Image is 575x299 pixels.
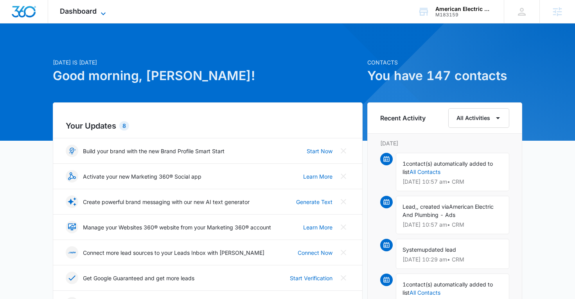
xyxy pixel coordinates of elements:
p: Activate your new Marketing 360® Social app [83,172,201,181]
h6: Recent Activity [380,113,426,123]
p: Connect more lead sources to your Leads Inbox with [PERSON_NAME] [83,249,264,257]
p: Build your brand with the new Brand Profile Smart Start [83,147,225,155]
p: Get Google Guaranteed and get more leads [83,274,194,282]
span: System [402,246,422,253]
p: [DATE] is [DATE] [53,58,363,66]
a: All Contacts [410,289,440,296]
span: 1 [402,160,406,167]
h1: Good morning, [PERSON_NAME]! [53,66,363,85]
p: [DATE] 10:29 am • CRM [402,257,503,262]
a: Learn More [303,223,332,231]
span: contact(s) automatically added to list [402,160,493,175]
span: Lead, [402,203,417,210]
a: Connect Now [298,249,332,257]
span: contact(s) automatically added to list [402,281,493,296]
p: Contacts [367,58,522,66]
div: 8 [119,121,129,131]
button: Close [337,272,350,284]
p: [DATE] 10:57 am • CRM [402,179,503,184]
button: Close [337,170,350,183]
a: Generate Text [296,198,332,206]
p: Manage your Websites 360® website from your Marketing 360® account [83,223,271,231]
div: account id [435,12,492,18]
span: updated lead [422,246,456,253]
p: [DATE] 10:57 am • CRM [402,222,503,227]
div: account name [435,6,492,12]
a: All Contacts [410,168,440,175]
button: Close [337,145,350,157]
button: All Activities [448,108,509,128]
button: Close [337,221,350,233]
p: Create powerful brand messaging with our new AI text generator [83,198,250,206]
span: 1 [402,281,406,288]
a: Learn More [303,172,332,181]
span: , created via [417,203,449,210]
a: Start Now [307,147,332,155]
span: Dashboard [60,7,97,15]
a: Start Verification [290,274,332,282]
p: [DATE] [380,139,509,147]
h2: Your Updates [66,120,350,132]
button: Close [337,246,350,259]
h1: You have 147 contacts [367,66,522,85]
button: Close [337,195,350,208]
